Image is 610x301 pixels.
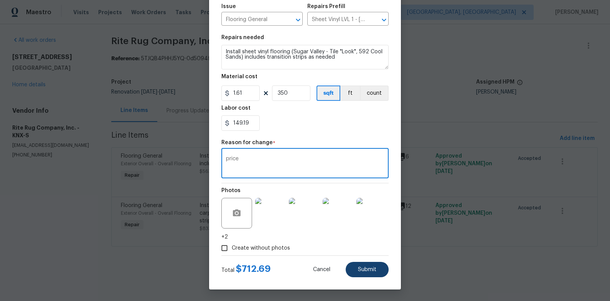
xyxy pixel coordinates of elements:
h5: Material cost [221,74,257,79]
h5: Labor cost [221,105,251,111]
textarea: price [226,156,384,172]
span: Submit [358,267,376,273]
h5: Issue [221,4,236,9]
h5: Repairs Prefill [307,4,345,9]
button: count [360,86,389,101]
textarea: Install sheet vinyl flooring (Sugar Valley - Tile "Look", 592 Cool Sands) includes transition str... [221,45,389,69]
h5: Repairs needed [221,35,264,40]
button: Open [379,15,389,25]
h5: Reason for change [221,140,273,145]
button: Cancel [301,262,343,277]
button: Submit [346,262,389,277]
button: Open [293,15,303,25]
span: Create without photos [232,244,290,252]
span: Cancel [313,267,330,273]
span: +2 [221,233,228,241]
button: sqft [317,86,340,101]
h5: Photos [221,188,241,193]
div: Total [221,265,271,274]
button: ft [340,86,360,101]
span: $ 712.69 [236,264,271,273]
